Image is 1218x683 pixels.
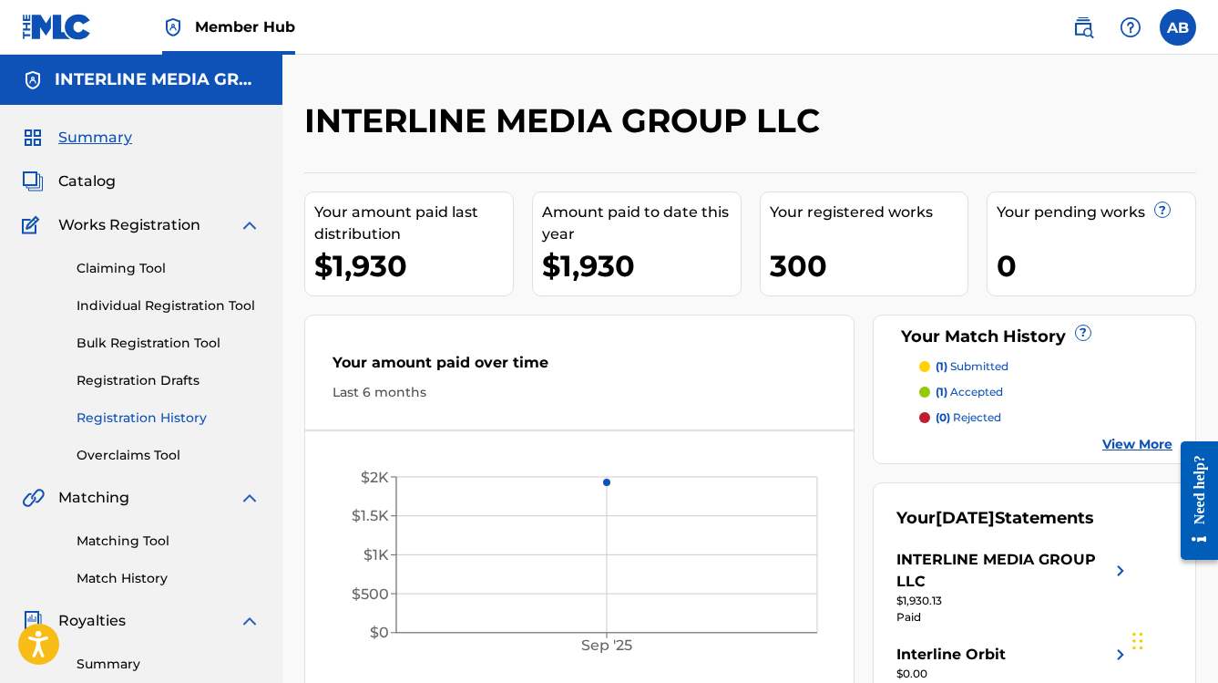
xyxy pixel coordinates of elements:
div: Your amount paid over time [333,352,826,383]
div: Drag [1132,614,1143,668]
a: INTERLINE MEDIA GROUP LLCright chevron icon$1,930.13Paid [896,549,1131,626]
span: ? [1076,326,1090,340]
a: CatalogCatalog [22,171,116,192]
a: Overclaims Tool [77,446,261,465]
div: INTERLINE MEDIA GROUP LLC [896,549,1109,593]
span: (0) [936,410,950,424]
tspan: $1K [363,546,389,564]
div: Your registered works [770,202,968,223]
div: $0.00 [896,666,1131,682]
a: Matching Tool [77,532,261,551]
div: User Menu [1160,9,1196,46]
img: Catalog [22,171,44,192]
div: Amount paid to date this year [542,202,741,245]
img: Matching [22,487,45,509]
div: $1,930.13 [896,593,1131,609]
div: Your Statements [896,506,1094,531]
img: Works Registration [22,214,46,236]
a: SummarySummary [22,127,132,149]
a: Match History [77,569,261,588]
tspan: $0 [370,624,389,641]
img: expand [239,610,261,632]
img: Top Rightsholder [162,16,184,38]
img: expand [239,214,261,236]
span: Matching [58,487,129,509]
h2: INTERLINE MEDIA GROUP LLC [304,100,829,141]
img: right chevron icon [1110,644,1131,666]
div: Interline Orbit [896,644,1006,666]
span: [DATE] [936,508,995,528]
img: expand [239,487,261,509]
a: Registration History [77,409,261,428]
div: 0 [997,245,1195,286]
a: View More [1102,435,1172,454]
div: $1,930 [314,245,513,286]
iframe: Resource Center [1167,426,1218,576]
a: (1) submitted [919,358,1172,375]
div: Help [1112,9,1149,46]
a: Claiming Tool [77,259,261,278]
tspan: $2K [361,469,389,486]
a: Summary [77,655,261,674]
span: (1) [936,359,947,373]
span: Works Registration [58,214,200,236]
a: Public Search [1065,9,1101,46]
p: submitted [936,358,1008,375]
span: ? [1155,202,1170,217]
span: Member Hub [195,16,295,37]
a: Registration Drafts [77,371,261,390]
div: Paid [896,609,1131,626]
span: Catalog [58,171,116,192]
tspan: $500 [352,585,389,603]
span: (1) [936,385,947,398]
div: Your Match History [896,325,1172,349]
div: Your pending works [997,202,1195,223]
a: (1) accepted [919,384,1172,400]
div: Your amount paid last distribution [314,202,513,245]
p: rejected [936,409,1001,426]
img: MLC Logo [22,14,92,40]
div: Last 6 months [333,383,826,402]
img: Accounts [22,69,44,91]
span: Royalties [58,610,126,632]
a: Bulk Registration Tool [77,334,261,353]
iframe: Chat Widget [1127,595,1218,683]
h5: INTERLINE MEDIA GROUP LLC [55,69,261,90]
img: help [1120,16,1141,38]
div: $1,930 [542,245,741,286]
img: search [1072,16,1094,38]
div: 300 [770,245,968,286]
img: Summary [22,127,44,149]
tspan: $1.5K [352,507,389,524]
a: (0) rejected [919,409,1172,426]
a: Individual Registration Tool [77,296,261,316]
span: Summary [58,127,132,149]
img: right chevron icon [1110,549,1131,593]
tspan: Sep '25 [581,636,632,654]
img: Royalties [22,610,44,632]
p: accepted [936,384,1003,400]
